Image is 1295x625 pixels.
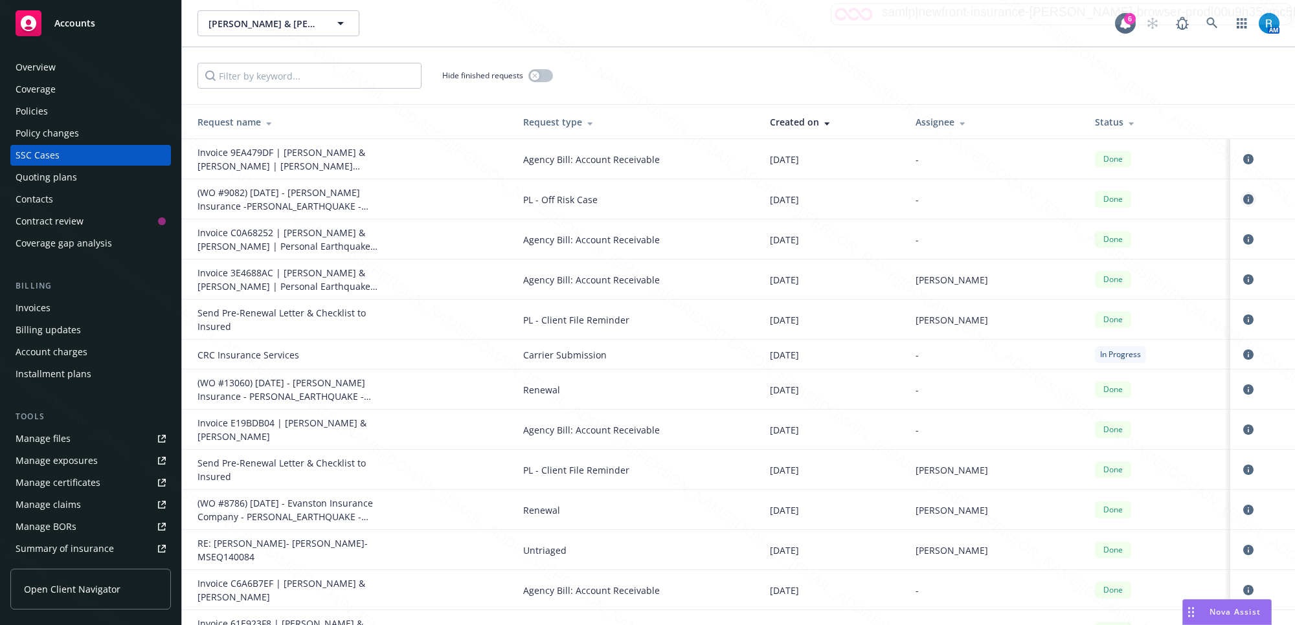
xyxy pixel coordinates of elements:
a: circleInformation [1241,312,1256,327]
button: [PERSON_NAME] & [PERSON_NAME] [197,10,359,36]
div: Summary of insurance [16,538,114,559]
input: Filter by keyword... [197,63,422,89]
a: Contract review [10,211,171,232]
a: Search [1199,10,1225,36]
span: Done [1100,384,1126,395]
a: Manage BORs [10,516,171,537]
div: Assignee [916,115,1074,129]
div: Invoice C6A6B7EF | Lanza, Anthony & Victoria [197,576,392,604]
a: Manage files [10,428,171,449]
div: Quoting plans [16,167,77,188]
span: Hide finished requests [442,70,523,81]
button: Nova Assist [1182,599,1272,625]
a: circleInformation [1241,151,1256,167]
span: Done [1100,314,1126,325]
a: circleInformation [1241,347,1256,362]
a: Overview [10,57,171,78]
a: Manage certificates [10,472,171,493]
a: circleInformation [1241,272,1256,287]
a: Accounts [10,5,171,41]
span: Agency Bill: Account Receivable [523,423,749,437]
span: [DATE] [770,348,799,362]
a: Account charges [10,342,171,362]
a: Coverage [10,79,171,100]
div: - [916,153,1074,166]
span: Agency Bill: Account Receivable [523,233,749,247]
span: [DATE] [770,423,799,437]
span: Done [1100,584,1126,596]
div: Manage files [16,428,71,449]
span: Done [1100,234,1126,245]
a: Policy changes [10,123,171,144]
span: Untriaged [523,543,749,557]
span: [PERSON_NAME] & [PERSON_NAME] [208,17,321,30]
a: circleInformation [1241,462,1256,477]
div: - [916,383,1074,397]
a: SSC Cases [10,145,171,166]
span: Done [1100,504,1126,516]
div: Billing updates [16,320,81,340]
div: Request type [523,115,749,129]
span: [DATE] [770,584,799,597]
a: Manage claims [10,494,171,515]
div: RE: Anthony Lanza- RENEWAL REMINDER- MSEQ140084 [197,536,392,564]
span: PL - Client File Reminder [523,313,749,327]
span: Renewal [523,383,749,397]
span: In Progress [1100,349,1141,360]
div: Manage certificates [16,472,100,493]
span: Agency Bill: Account Receivable [523,153,749,166]
a: Contacts [10,189,171,210]
div: (WO #8786) 07/16/24 - Evanston Insurance Company - PERSONAL_EARTHQUAKE - MSEQ150088 [197,496,392,523]
span: [DATE] [770,543,799,557]
span: Done [1100,544,1126,556]
span: [PERSON_NAME] [916,313,988,327]
span: Manage exposures [10,450,171,471]
a: circleInformation [1241,382,1256,397]
div: Policies [16,101,48,122]
div: (WO #13060) 07/16/25 - Markel Insurance - PERSONAL_EARTHQUAKE - MSEQ160073 [197,376,392,403]
div: Policy changes [16,123,79,144]
span: [DATE] [770,313,799,327]
a: Switch app [1229,10,1255,36]
span: [DATE] [770,193,799,206]
div: CRC Insurance Services [197,348,392,362]
div: Invoices [16,298,51,318]
div: 6 [1124,12,1136,23]
span: [PERSON_NAME] [916,463,988,477]
a: circleInformation [1241,542,1256,558]
div: Tools [10,410,171,423]
span: Agency Bill: Account Receivable [523,273,749,287]
a: circleInformation [1241,582,1256,598]
span: [DATE] [770,503,799,517]
span: [PERSON_NAME] [916,273,988,287]
a: circleInformation [1241,232,1256,247]
div: Invoice 3E4688AC | Lanza, Anthony & Victoria | Personal Earthquake Renewal Policy MSEQ160073 [197,266,392,293]
span: [DATE] [770,233,799,247]
span: Done [1100,193,1126,205]
a: Coverage gap analysis [10,233,171,254]
div: - [916,423,1074,437]
span: Nova Assist [1210,606,1261,617]
div: Installment plans [16,364,91,384]
span: Done [1100,424,1126,435]
a: Billing updates [10,320,171,340]
a: circleInformation [1241,502,1256,518]
div: Send Pre-Renewal Letter & Checklist to Insured [197,306,392,333]
div: - [916,348,1074,362]
div: - [916,193,1074,206]
span: Accounts [54,18,95,28]
div: Overview [16,57,56,78]
a: Invoices [10,298,171,318]
div: Invoice C0A68252 | Lanza, Anthony & Victoria | Personal Earthquake Invoice - Policy #MSEQ160073 -... [197,226,392,253]
span: Done [1100,153,1126,165]
span: [DATE] [770,383,799,397]
img: photo [1259,13,1279,34]
span: PL - Off Risk Case [523,193,749,206]
span: [DATE] [770,463,799,477]
div: - [916,233,1074,247]
div: Invoice E19BDB04 | Lanza, Anthony & Victoria [197,416,392,443]
a: Start snowing [1140,10,1165,36]
span: Done [1100,464,1126,476]
div: Send Pre-Renewal Letter & Checklist to Insured [197,456,392,483]
div: Coverage [16,79,56,100]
